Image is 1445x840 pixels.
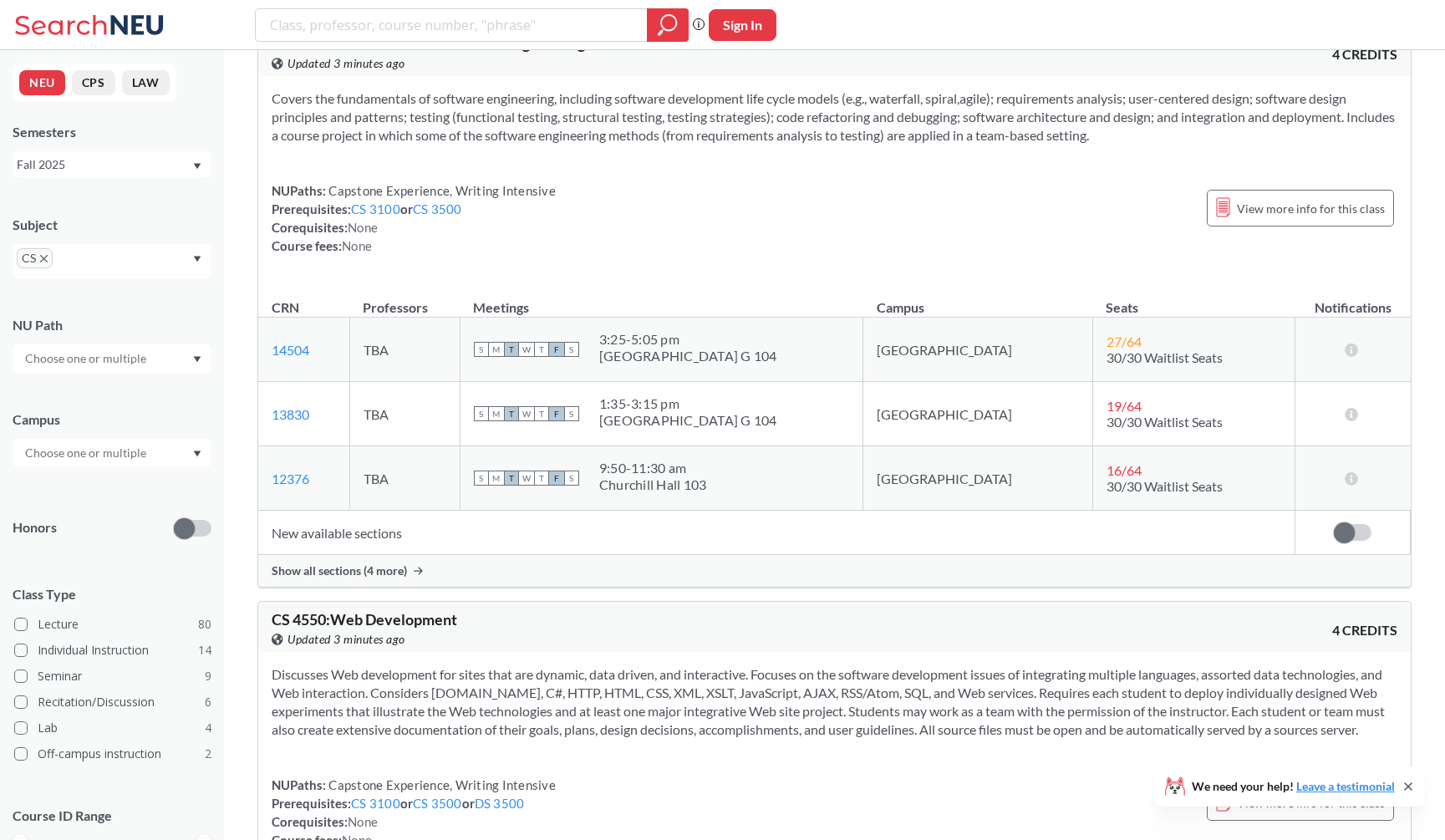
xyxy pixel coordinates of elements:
[709,9,776,41] button: Sign In
[13,244,211,278] div: CSX to remove pillDropdown arrow
[349,318,460,382] td: TBA
[349,446,460,511] td: TBA
[1107,414,1223,430] span: 30/30 Waitlist Seats
[1296,779,1395,793] a: Leave a testimonial
[13,123,211,141] div: Semesters
[13,410,211,429] div: Campus
[1107,398,1142,414] span: 19 / 64
[14,717,211,739] label: Lab
[272,89,1397,145] section: Covers the fundamentals of software engineering, including software development life cycle models...
[1107,478,1223,494] span: 30/30 Waitlist Seats
[1332,621,1397,639] span: 4 CREDITS
[349,382,460,446] td: TBA
[474,342,489,357] span: S
[519,471,534,486] span: W
[272,406,309,422] a: 13830
[205,693,211,711] span: 6
[1107,462,1142,478] span: 16 / 64
[647,8,689,42] div: magnifying glass
[13,585,211,603] span: Class Type
[549,471,564,486] span: F
[272,471,309,486] a: 12376
[40,255,48,262] svg: X to remove pill
[205,667,211,685] span: 9
[504,471,519,486] span: T
[258,555,1411,587] div: Show all sections (4 more)
[863,282,1093,318] th: Campus
[489,471,504,486] span: M
[534,406,549,421] span: T
[13,316,211,334] div: NU Path
[1107,333,1142,349] span: 27 / 64
[474,406,489,421] span: S
[863,446,1093,511] td: [GEOGRAPHIC_DATA]
[272,298,299,317] div: CRN
[599,460,707,476] div: 9:50 - 11:30 am
[534,471,549,486] span: T
[268,11,635,39] input: Class, professor, course number, "phrase"
[13,518,57,537] p: Honors
[198,641,211,659] span: 14
[475,796,525,811] a: DS 3500
[599,348,777,364] div: [GEOGRAPHIC_DATA] G 104
[14,665,211,687] label: Seminar
[489,406,504,421] span: M
[599,412,777,429] div: [GEOGRAPHIC_DATA] G 104
[549,342,564,357] span: F
[193,356,201,363] svg: Dropdown arrow
[13,344,211,373] div: Dropdown arrow
[19,70,65,95] button: NEU
[272,665,1397,739] section: Discusses Web development for sites that are dynamic, data driven, and interactive. Focuses on th...
[599,331,777,348] div: 3:25 - 5:05 pm
[534,342,549,357] span: T
[519,406,534,421] span: W
[348,814,378,829] span: None
[342,238,372,253] span: None
[205,745,211,763] span: 2
[272,610,457,629] span: CS 4550 : Web Development
[599,476,707,493] div: Churchill Hall 103
[1237,198,1385,219] span: View more info for this class
[1295,282,1411,318] th: Notifications
[460,282,862,318] th: Meetings
[272,181,556,255] div: NUPaths: Prerequisites: or Corequisites: Course fees:
[13,807,211,826] p: Course ID Range
[287,630,405,649] span: Updated 3 minutes ago
[14,613,211,635] label: Lecture
[349,282,460,318] th: Professors
[72,70,115,95] button: CPS
[326,183,556,198] span: Capstone Experience, Writing Intensive
[326,777,556,792] span: Capstone Experience, Writing Intensive
[272,563,407,578] span: Show all sections (4 more)
[658,13,678,37] svg: magnifying glass
[17,349,157,369] input: Choose one or multiple
[17,155,191,174] div: Fall 2025
[348,220,378,235] span: None
[351,201,400,216] a: CS 3100
[1092,282,1295,318] th: Seats
[474,471,489,486] span: S
[258,511,1295,555] td: New available sections
[193,256,201,262] svg: Dropdown arrow
[564,406,579,421] span: S
[599,395,777,412] div: 1:35 - 3:15 pm
[863,382,1093,446] td: [GEOGRAPHIC_DATA]
[564,471,579,486] span: S
[17,443,157,463] input: Choose one or multiple
[14,691,211,713] label: Recitation/Discussion
[519,342,534,357] span: W
[13,216,211,234] div: Subject
[13,151,211,178] div: Fall 2025Dropdown arrow
[14,743,211,765] label: Off-campus instruction
[205,719,211,737] span: 4
[198,615,211,634] span: 80
[413,796,462,811] a: CS 3500
[272,342,309,358] a: 14504
[351,796,400,811] a: CS 3100
[863,318,1093,382] td: [GEOGRAPHIC_DATA]
[287,54,405,73] span: Updated 3 minutes ago
[17,248,53,268] span: CSX to remove pill
[1332,45,1397,64] span: 4 CREDITS
[193,451,201,457] svg: Dropdown arrow
[193,163,201,170] svg: Dropdown arrow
